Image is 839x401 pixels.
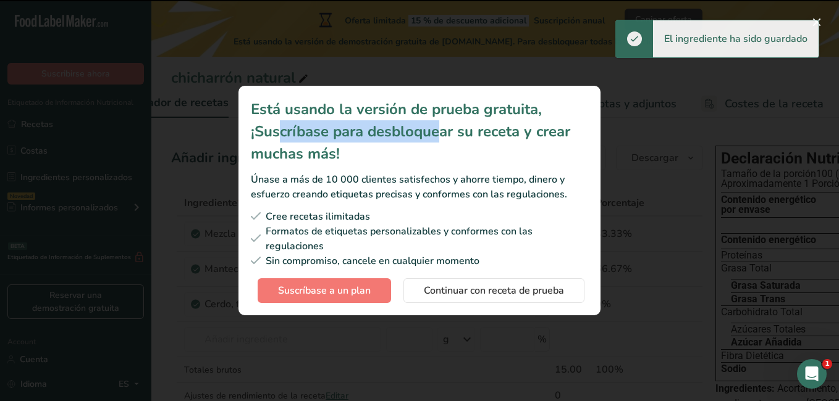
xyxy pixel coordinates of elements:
button: Continuar con receta de prueba [403,278,584,303]
div: Cree recetas ilimitadas [251,209,588,224]
div: Está usando la versión de prueba gratuita, ¡Suscríbase para desbloquear su receta y crear muchas ... [251,98,588,165]
span: 1 [822,359,832,369]
span: Suscríbase a un plan [278,283,371,298]
div: El ingrediente ha sido guardado [653,20,819,57]
div: Sin compromiso, cancele en cualquier momento [251,254,588,268]
button: Suscríbase a un plan [258,278,391,303]
div: Únase a más de 10 000 clientes satisfechos y ahorre tiempo, dinero y esfuerzo creando etiquetas p... [251,172,588,202]
iframe: Intercom live chat [797,359,827,389]
div: Formatos de etiquetas personalizables y conformes con las regulaciones [251,224,588,254]
span: Continuar con receta de prueba [424,283,564,298]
